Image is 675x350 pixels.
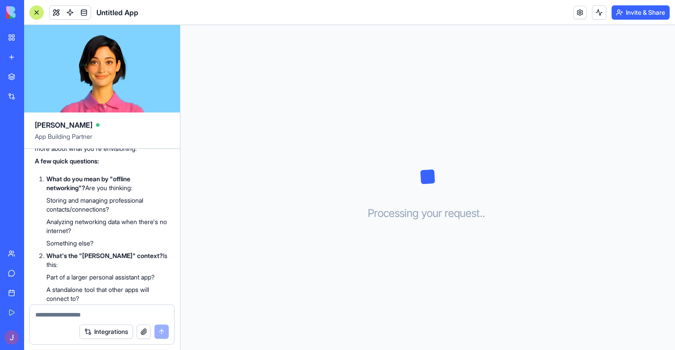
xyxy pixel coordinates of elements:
[35,132,169,148] span: App Building Partner
[46,239,169,248] li: Something else?
[96,7,138,18] span: Untitled App
[6,6,62,19] img: logo
[46,285,169,303] li: A standalone tool that other apps will connect to?
[46,175,169,192] p: Are you thinking:
[480,206,483,221] span: .
[35,157,99,165] strong: A few quick questions:
[35,120,92,130] span: [PERSON_NAME]
[483,206,485,221] span: .
[368,206,488,221] h3: Processing your request
[46,252,163,259] strong: What's the "[PERSON_NAME]" context?
[46,251,169,269] p: Is this:
[46,273,169,282] li: Part of a larger personal assistant app?
[612,5,670,20] button: Invite & Share
[46,217,169,235] li: Analyzing networking data when there's no internet?
[79,325,133,339] button: Integrations
[46,196,169,214] li: Storing and managing professional contacts/connections?
[4,330,19,345] img: ACg8ocKp1YRaJwZbSNneoSH3mHAKqIRGMVEK8m15DgVSijpaW4pMAA=s96-c
[46,175,130,192] strong: What do you mean by "offline networking"?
